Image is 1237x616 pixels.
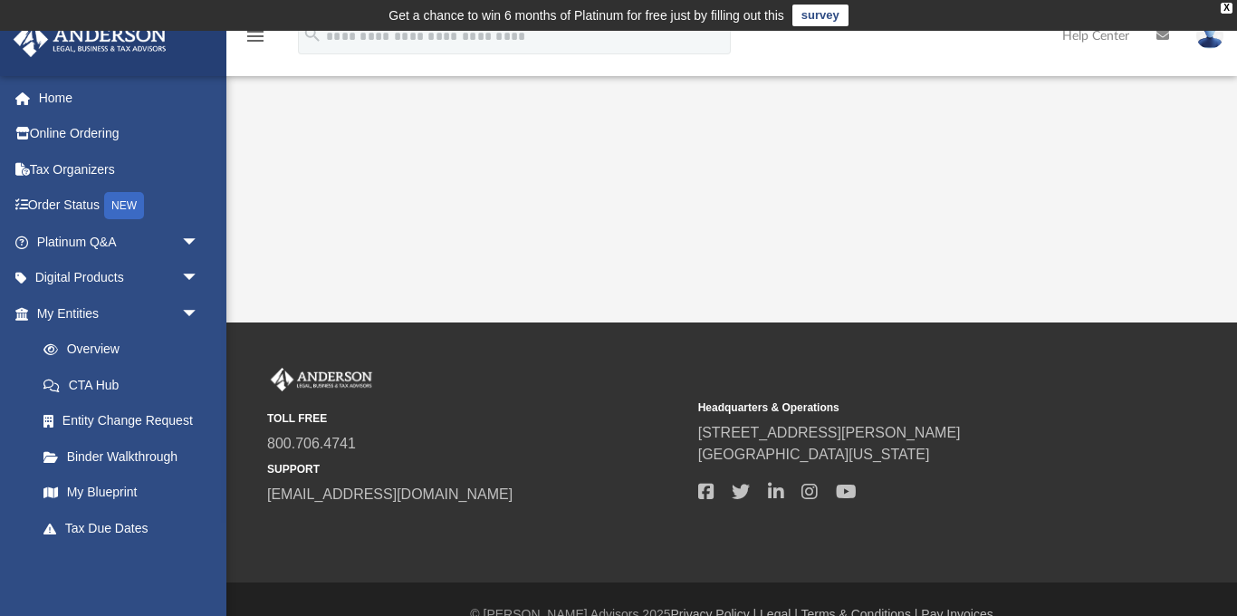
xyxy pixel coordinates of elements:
[1221,3,1232,14] div: close
[25,510,226,546] a: Tax Due Dates
[388,5,784,26] div: Get a chance to win 6 months of Platinum for free just by filling out this
[181,546,217,583] span: arrow_drop_down
[13,260,226,296] a: Digital Productsarrow_drop_down
[302,24,322,44] i: search
[267,368,376,391] img: Anderson Advisors Platinum Portal
[698,425,961,440] a: [STREET_ADDRESS][PERSON_NAME]
[25,403,226,439] a: Entity Change Request
[8,22,172,57] img: Anderson Advisors Platinum Portal
[245,25,266,47] i: menu
[13,546,217,582] a: My Anderson Teamarrow_drop_down
[245,34,266,47] a: menu
[13,188,226,225] a: Order StatusNEW
[25,438,226,475] a: Binder Walkthrough
[181,295,217,332] span: arrow_drop_down
[267,461,686,477] small: SUPPORT
[13,116,226,152] a: Online Ordering
[13,295,226,332] a: My Entitiesarrow_drop_down
[698,447,930,462] a: [GEOGRAPHIC_DATA][US_STATE]
[13,151,226,188] a: Tax Organizers
[181,224,217,261] span: arrow_drop_down
[25,332,226,368] a: Overview
[181,260,217,297] span: arrow_drop_down
[1196,23,1223,49] img: User Pic
[13,224,226,260] a: Platinum Q&Aarrow_drop_down
[104,192,144,219] div: NEW
[25,475,217,511] a: My Blueprint
[792,5,849,26] a: survey
[25,367,226,403] a: CTA Hub
[698,399,1117,416] small: Headquarters & Operations
[267,486,513,502] a: [EMAIL_ADDRESS][DOMAIN_NAME]
[13,80,226,116] a: Home
[267,436,356,451] a: 800.706.4741
[267,410,686,427] small: TOLL FREE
